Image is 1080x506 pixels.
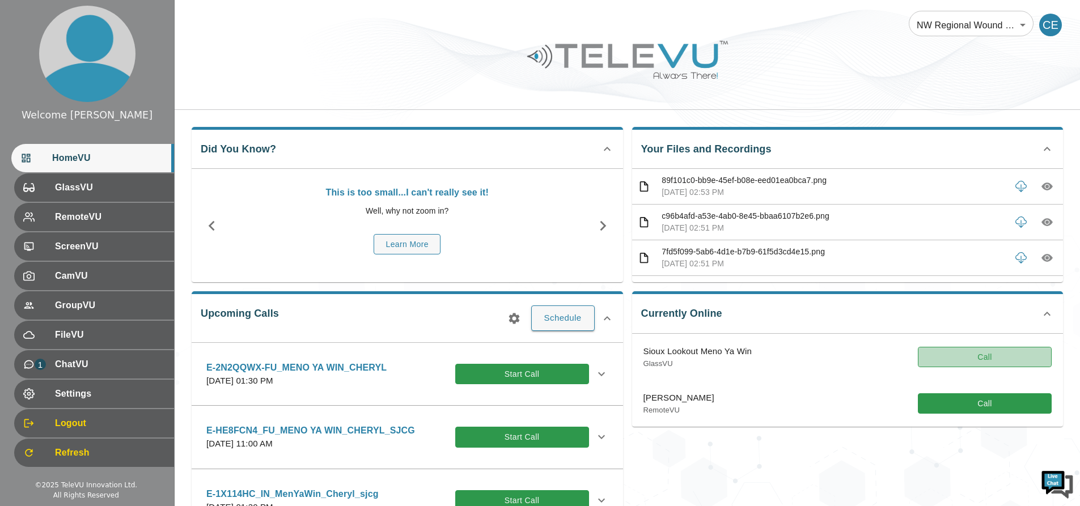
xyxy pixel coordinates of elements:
[55,299,165,312] span: GroupVU
[206,424,415,437] p: E-HE8FCN4_FU_MENO YA WIN_CHERYL_SJCG
[662,186,1005,198] p: [DATE] 02:53 PM
[643,392,714,405] p: [PERSON_NAME]
[662,175,1005,186] p: 89f101c0-bb9e-45ef-b08e-eed01ea0bca7.png
[11,144,174,172] div: HomeVU
[455,364,589,385] button: Start Call
[206,437,415,450] p: [DATE] 11:00 AM
[14,350,174,379] div: 1ChatVU
[55,210,165,224] span: RemoteVU
[14,439,174,467] div: Refresh
[55,328,165,342] span: FileVU
[14,291,174,320] div: GroupVU
[526,36,730,83] img: Logo
[22,108,153,122] div: Welcome [PERSON_NAME]
[55,446,165,460] span: Refresh
[206,375,387,388] p: [DATE] 01:30 PM
[55,181,165,194] span: GlassVU
[55,240,165,253] span: ScreenVU
[643,345,752,358] p: Sioux Lookout Meno Ya Win
[14,173,174,202] div: GlassVU
[55,416,165,430] span: Logout
[39,6,135,102] img: profile.png
[455,427,589,448] button: Start Call
[238,205,577,217] p: Well, why not zoom in?
[55,269,165,283] span: CamVU
[52,151,165,165] span: HomeVU
[55,387,165,401] span: Settings
[643,358,752,369] p: GlassVU
[35,359,46,370] p: 1
[14,262,174,290] div: CamVU
[238,186,577,199] p: This is too small...I can't really see it!
[662,222,1005,234] p: [DATE] 02:51 PM
[14,321,174,349] div: FileVU
[643,405,714,416] p: RemoteVU
[14,380,174,408] div: Settings
[197,417,617,457] div: E-HE8FCN4_FU_MENO YA WIN_CHERYL_SJCG[DATE] 11:00 AMStart Call
[206,361,387,375] p: E-2N2QQWX-FU_MENO YA WIN_CHERYL
[662,282,1005,294] p: 4a19de6c-1be9-4fb6-bfc2-bcf2f93a80ae.png
[206,487,379,501] p: E-1X114HC_IN_MenYaWin_Cheryl_sjcg
[1039,14,1062,36] div: CE
[374,234,441,255] button: Learn More
[918,393,1052,414] button: Call
[55,358,165,371] span: ChatVU
[662,210,1005,222] p: c96b4afd-a53e-4ab0-8e45-bbaa6107b2e6.png
[1040,466,1074,500] img: Chat Widget
[662,246,1005,258] p: 7fd5f099-5ab6-4d1e-b7b9-61f5d3cd4e15.png
[531,305,595,330] button: Schedule
[197,354,617,394] div: E-2N2QQWX-FU_MENO YA WIN_CHERYL[DATE] 01:30 PMStart Call
[14,232,174,261] div: ScreenVU
[14,409,174,437] div: Logout
[14,203,174,231] div: RemoteVU
[918,347,1052,368] button: Call
[662,258,1005,270] p: [DATE] 02:51 PM
[909,9,1034,41] div: NW Regional Wound Care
